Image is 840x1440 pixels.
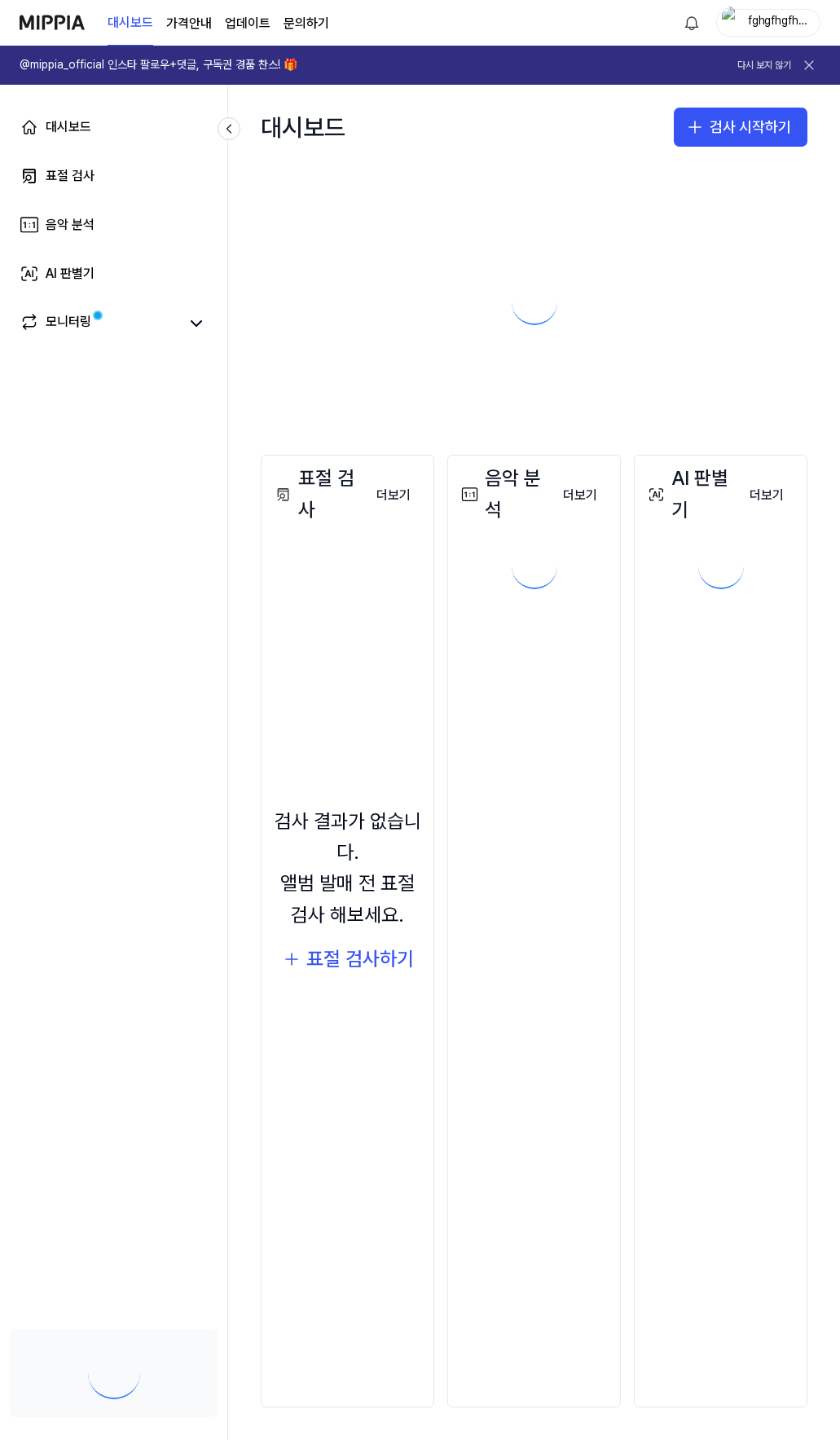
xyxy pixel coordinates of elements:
h1: @mippia_official 인스타 팔로우+댓글, 구독권 경품 찬스! 🎁 [20,57,297,73]
a: 더보기 [737,478,797,512]
div: 대시보드 [261,101,345,153]
img: profile [722,7,741,39]
button: 검사 시작하기 [674,108,807,147]
div: 대시보드 [46,117,91,137]
button: 표절 검사하기 [282,944,414,975]
div: fghgfhgfhgfhgf [746,13,810,31]
a: 음악 분석 [10,205,218,244]
div: 모니터링 [46,312,91,335]
div: 음악 분석 [458,463,550,526]
button: 더보기 [363,479,424,512]
img: 알림 [682,13,701,33]
button: 다시 보지 않기 [737,59,791,73]
div: AI 판별기 [644,463,737,526]
button: profilefghgfhgfhgfhgf [716,9,820,37]
a: 대시보드 [108,1,153,46]
a: 모니터링 [20,312,178,335]
div: 표절 검사하기 [306,944,414,975]
a: 업데이트 [225,14,270,33]
button: 더보기 [550,479,610,512]
button: 더보기 [737,479,797,512]
div: AI 판별기 [46,264,95,284]
a: 문의하기 [284,14,329,33]
div: 검사 결과가 없습니다. 앨범 발매 전 표절 검사 해보세요. [271,806,424,931]
a: 대시보드 [10,108,218,147]
a: AI 판별기 [10,254,218,293]
div: 음악 분석 [46,215,95,235]
a: 가격안내 [166,14,212,33]
a: 더보기 [363,478,424,512]
div: 표절 검사 [271,463,363,526]
a: 더보기 [550,478,610,512]
a: 표절 검사 [10,156,218,196]
div: 표절 검사 [46,166,95,186]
